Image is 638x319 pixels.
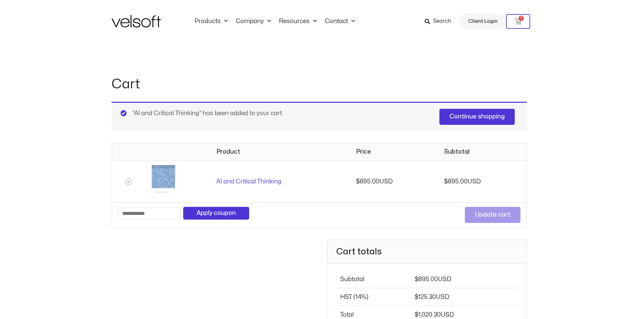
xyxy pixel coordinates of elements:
[356,179,360,184] span: $
[415,276,438,282] bdi: 895.00
[415,276,418,282] span: $
[334,270,408,288] th: Subtotal
[415,294,418,300] span: $
[433,17,451,26] span: Search
[191,18,232,25] a: ProductsMenu Toggle
[350,143,438,161] th: Price
[152,165,175,198] img: AI and Critical Thinking
[425,16,456,27] a: Search
[444,179,448,184] span: $
[112,102,527,131] div: “AI and Critical Thinking” has been added to your cart.
[125,178,132,185] a: Remove AI and Critical Thinking from cart
[321,18,359,25] a: ContactMenu Toggle
[518,16,524,21] span: 1
[112,15,161,27] img: Velsoft Training Materials
[460,13,506,29] a: Client Login
[438,143,526,161] th: Subtotal
[356,179,379,184] bdi: 895.00
[328,240,526,264] h2: Cart totals
[415,312,418,318] span: $
[506,14,530,29] a: 1
[216,179,281,184] a: AI and Critical Thinking
[415,294,449,300] span: 125.30
[444,179,468,184] bdi: 895.00
[415,312,441,318] bdi: 1,020.30
[191,18,359,25] nav: Menu
[112,75,527,94] h1: Cart
[465,207,520,223] button: Update cart
[232,18,275,25] a: CompanyMenu Toggle
[275,18,321,25] a: ResourcesMenu Toggle
[334,288,408,306] th: HST (14%)
[439,109,515,125] a: Continue shopping
[183,207,249,220] button: Apply coupon
[468,17,498,26] span: Client Login
[210,143,350,161] th: Product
